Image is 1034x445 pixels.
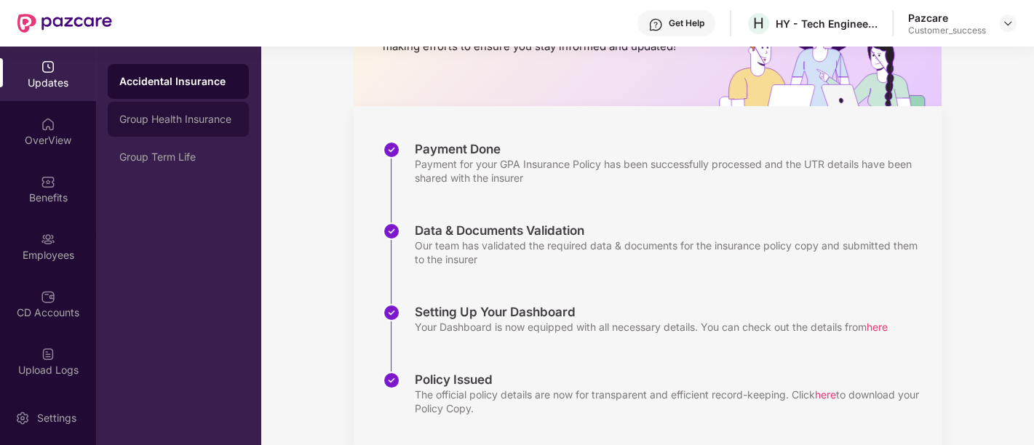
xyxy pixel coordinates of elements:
[415,238,927,266] div: Our team has validated the required data & documents for the insurance policy copy and submitted ...
[41,289,55,304] img: svg+xml;base64,PHN2ZyBpZD0iQ0RfQWNjb3VudHMiIGRhdGEtbmFtZT0iQ0QgQWNjb3VudHMiIHhtbG5zPSJodHRwOi8vd3...
[41,175,55,189] img: svg+xml;base64,PHN2ZyBpZD0iQmVuZWZpdHMiIHhtbG5zPSJodHRwOi8vd3d3LnczLm9yZy8yMDAwL3N2ZyIgd2lkdGg9Ij...
[1002,17,1014,29] img: svg+xml;base64,PHN2ZyBpZD0iRHJvcGRvd24tMzJ4MzIiIHhtbG5zPSJodHRwOi8vd3d3LnczLm9yZy8yMDAwL3N2ZyIgd2...
[908,25,986,36] div: Customer_success
[415,372,927,388] div: Policy Issued
[753,15,764,32] span: H
[815,388,836,401] span: here
[383,304,400,321] img: svg+xml;base64,PHN2ZyBpZD0iU3RlcC1Eb25lLTMyeDMyIiB4bWxucz0iaHR0cDovL3d3dy53My5vcmcvMjAwMC9zdmciIH...
[119,113,237,125] div: Group Health Insurance
[17,14,112,33] img: New Pazcare Logo
[719,15,941,106] img: hrOnboarding
[415,222,927,238] div: Data & Documents Validation
[383,141,400,159] img: svg+xml;base64,PHN2ZyBpZD0iU3RlcC1Eb25lLTMyeDMyIiB4bWxucz0iaHR0cDovL3d3dy53My5vcmcvMjAwMC9zdmciIH...
[669,17,704,29] div: Get Help
[415,388,927,415] div: The official policy details are now for transparent and efficient record-keeping. Click to downlo...
[415,157,927,185] div: Payment for your GPA Insurance Policy has been successfully processed and the UTR details have be...
[415,320,888,334] div: Your Dashboard is now equipped with all necessary details. You can check out the details from
[119,74,237,89] div: Accidental Insurance
[867,321,888,333] span: here
[415,141,927,157] div: Payment Done
[648,17,663,32] img: svg+xml;base64,PHN2ZyBpZD0iSGVscC0zMngzMiIgeG1sbnM9Imh0dHA6Ly93d3cudzMub3JnLzIwMDAvc3ZnIiB3aWR0aD...
[119,151,237,163] div: Group Term Life
[383,372,400,389] img: svg+xml;base64,PHN2ZyBpZD0iU3RlcC1Eb25lLTMyeDMyIiB4bWxucz0iaHR0cDovL3d3dy53My5vcmcvMjAwMC9zdmciIH...
[383,222,400,240] img: svg+xml;base64,PHN2ZyBpZD0iU3RlcC1Eb25lLTMyeDMyIiB4bWxucz0iaHR0cDovL3d3dy53My5vcmcvMjAwMC9zdmciIH...
[41,60,55,74] img: svg+xml;base64,PHN2ZyBpZD0iVXBkYXRlZCIgeG1sbnM9Imh0dHA6Ly93d3cudzMub3JnLzIwMDAvc3ZnIiB3aWR0aD0iMj...
[776,17,878,31] div: HY - Tech Engineers Limited
[908,11,986,25] div: Pazcare
[15,411,30,425] img: svg+xml;base64,PHN2ZyBpZD0iU2V0dGluZy0yMHgyMCIgeG1sbnM9Imh0dHA6Ly93d3cudzMub3JnLzIwMDAvc3ZnIiB3aW...
[415,304,888,320] div: Setting Up Your Dashboard
[41,117,55,132] img: svg+xml;base64,PHN2ZyBpZD0iSG9tZSIgeG1sbnM9Imh0dHA6Ly93d3cudzMub3JnLzIwMDAvc3ZnIiB3aWR0aD0iMjAiIG...
[41,347,55,361] img: svg+xml;base64,PHN2ZyBpZD0iVXBsb2FkX0xvZ3MiIGRhdGEtbmFtZT0iVXBsb2FkIExvZ3MiIHhtbG5zPSJodHRwOi8vd3...
[33,411,81,425] div: Settings
[41,232,55,246] img: svg+xml;base64,PHN2ZyBpZD0iRW1wbG95ZWVzIiB4bWxucz0iaHR0cDovL3d3dy53My5vcmcvMjAwMC9zdmciIHdpZHRoPS...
